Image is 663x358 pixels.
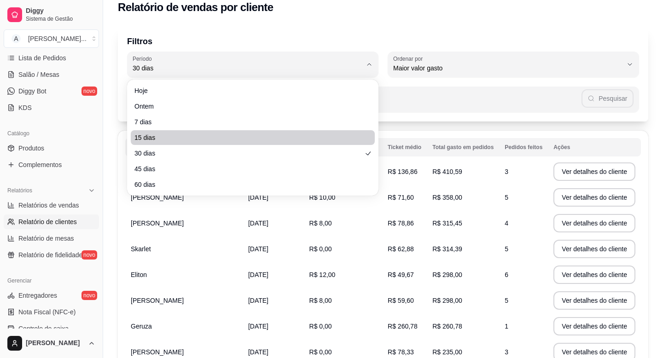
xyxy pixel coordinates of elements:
[432,168,462,175] span: R$ 410,59
[505,348,508,356] span: 3
[4,29,99,48] button: Select a team
[18,103,32,112] span: KDS
[388,297,414,304] span: R$ 59,60
[505,194,508,201] span: 5
[4,273,99,288] div: Gerenciar
[7,187,32,194] span: Relatórios
[432,219,462,227] span: R$ 315,45
[388,168,418,175] span: R$ 136,86
[18,324,69,333] span: Controle de caixa
[134,86,362,95] span: Hoje
[388,219,414,227] span: R$ 78,86
[505,168,508,175] span: 3
[388,245,414,253] span: R$ 62,88
[248,271,268,278] span: [DATE]
[134,133,362,142] span: 15 dias
[18,201,79,210] span: Relatórios de vendas
[432,271,462,278] span: R$ 298,00
[26,7,95,15] span: Diggy
[18,250,82,260] span: Relatório de fidelidade
[18,144,44,153] span: Produtos
[28,34,87,43] div: [PERSON_NAME] ...
[134,164,362,173] span: 45 dias
[499,138,548,156] th: Pedidos feitos
[432,348,462,356] span: R$ 235,00
[134,102,362,111] span: Ontem
[553,240,635,258] button: Ver detalhes do cliente
[505,323,508,330] span: 1
[12,34,21,43] span: A
[505,297,508,304] span: 5
[309,271,336,278] span: R$ 12,00
[131,245,151,253] span: Skarlet
[553,291,635,310] button: Ver detalhes do cliente
[248,194,268,201] span: [DATE]
[309,245,332,253] span: R$ 0,00
[18,291,57,300] span: Entregadores
[134,180,362,189] span: 60 dias
[131,194,184,201] span: [PERSON_NAME]
[18,217,77,226] span: Relatório de clientes
[18,53,66,63] span: Lista de Pedidos
[427,138,499,156] th: Total gasto em pedidos
[548,138,641,156] th: Ações
[309,219,332,227] span: R$ 8,00
[127,35,639,48] p: Filtros
[432,194,462,201] span: R$ 358,00
[393,55,426,63] label: Ordenar por
[388,348,414,356] span: R$ 78,33
[505,219,508,227] span: 4
[131,219,184,227] span: [PERSON_NAME]
[134,117,362,127] span: 7 dias
[309,348,332,356] span: R$ 0,00
[131,271,147,278] span: Eliton
[388,271,414,278] span: R$ 49,67
[309,194,336,201] span: R$ 10,00
[4,126,99,141] div: Catálogo
[553,266,635,284] button: Ver detalhes do cliente
[248,323,268,330] span: [DATE]
[125,138,243,156] th: Nome
[309,297,332,304] span: R$ 8,00
[553,214,635,232] button: Ver detalhes do cliente
[505,271,508,278] span: 6
[505,245,508,253] span: 5
[553,317,635,335] button: Ver detalhes do cliente
[388,323,418,330] span: R$ 260,78
[133,64,362,73] span: 30 dias
[309,323,332,330] span: R$ 0,00
[553,188,635,207] button: Ver detalhes do cliente
[248,245,268,253] span: [DATE]
[393,64,622,73] span: Maior valor gasto
[18,160,62,169] span: Complementos
[131,323,152,330] span: Geruza
[432,245,462,253] span: R$ 314,39
[18,307,76,317] span: Nota Fiscal (NFC-e)
[248,297,268,304] span: [DATE]
[18,70,59,79] span: Salão / Mesas
[26,15,95,23] span: Sistema de Gestão
[553,162,635,181] button: Ver detalhes do cliente
[131,348,184,356] span: [PERSON_NAME]
[131,297,184,304] span: [PERSON_NAME]
[432,297,462,304] span: R$ 298,00
[133,55,155,63] label: Período
[432,323,462,330] span: R$ 260,78
[18,87,47,96] span: Diggy Bot
[134,149,362,158] span: 30 dias
[26,339,84,347] span: [PERSON_NAME]
[382,138,427,156] th: Ticket médio
[18,234,74,243] span: Relatório de mesas
[248,219,268,227] span: [DATE]
[248,348,268,356] span: [DATE]
[388,194,414,201] span: R$ 71,60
